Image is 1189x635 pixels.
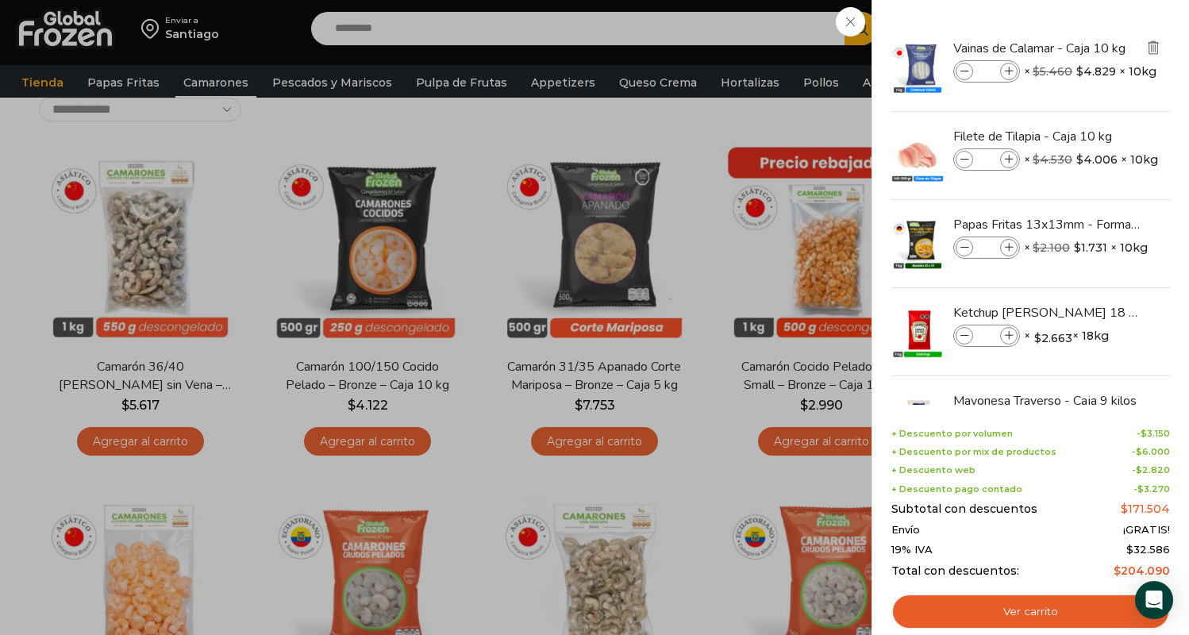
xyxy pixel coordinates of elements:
span: $ [1121,502,1128,516]
span: $ [1074,240,1081,256]
span: × × 10kg [1024,148,1158,171]
input: Product quantity [975,239,999,256]
input: Product quantity [975,151,999,168]
span: $ [1076,152,1083,167]
bdi: 2.820 [1136,464,1170,475]
bdi: 2.100 [1033,241,1070,255]
input: Product quantity [975,327,999,344]
a: Eliminar Vainas de Calamar - Caja 10 kg del carrito [1145,39,1162,59]
bdi: 1.731 [1074,240,1107,256]
span: × × 10kg [1024,237,1148,259]
span: - [1132,465,1170,475]
a: Papas Fritas 13x13mm - Formato 1 kg - Caja 10 kg [953,216,1142,233]
span: + Descuento web [891,465,975,475]
span: - [1137,429,1170,439]
a: Ver carrito [891,594,1170,630]
span: $ [1033,241,1040,255]
span: + Descuento por volumen [891,429,1013,439]
span: Subtotal con descuentos [891,502,1037,516]
span: ¡GRATIS! [1123,524,1170,537]
bdi: 5.460 [1033,64,1072,79]
span: + Descuento por mix de productos [891,447,1056,457]
span: + Descuento pago contado [891,484,1022,495]
span: $ [1126,543,1133,556]
span: - [1132,447,1170,457]
span: $ [1034,330,1041,346]
img: Eliminar Vainas de Calamar - Caja 10 kg del carrito [1146,40,1160,55]
div: Open Intercom Messenger [1135,581,1173,619]
span: × × 18kg [1024,325,1109,347]
span: $ [1076,63,1083,79]
span: 32.586 [1126,543,1170,556]
bdi: 204.090 [1114,564,1170,578]
span: $ [1033,152,1040,167]
a: Mayonesa Traverso - Caja 9 kilos [953,392,1142,410]
span: - [1133,484,1170,495]
bdi: 6.000 [1136,446,1170,457]
span: $ [1141,428,1147,439]
bdi: 2.663 [1034,330,1072,346]
input: Product quantity [975,63,999,80]
a: Ketchup [PERSON_NAME] 18 kilos [953,304,1142,321]
bdi: 171.504 [1121,502,1170,516]
span: $ [1136,446,1142,457]
span: × × 10kg [1024,60,1156,83]
span: Total con descuentos: [891,564,1019,578]
span: $ [1136,464,1142,475]
bdi: 4.829 [1076,63,1116,79]
span: Envío [891,524,920,537]
span: $ [1033,64,1040,79]
a: Filete de Tilapia - Caja 10 kg [953,128,1142,145]
bdi: 4.006 [1076,152,1118,167]
bdi: 4.530 [1033,152,1072,167]
bdi: 3.270 [1137,483,1170,495]
span: $ [1114,564,1121,578]
a: Vainas de Calamar - Caja 10 kg [953,40,1142,57]
bdi: 3.150 [1141,428,1170,439]
span: 19% IVA [891,544,933,556]
span: $ [1137,483,1144,495]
